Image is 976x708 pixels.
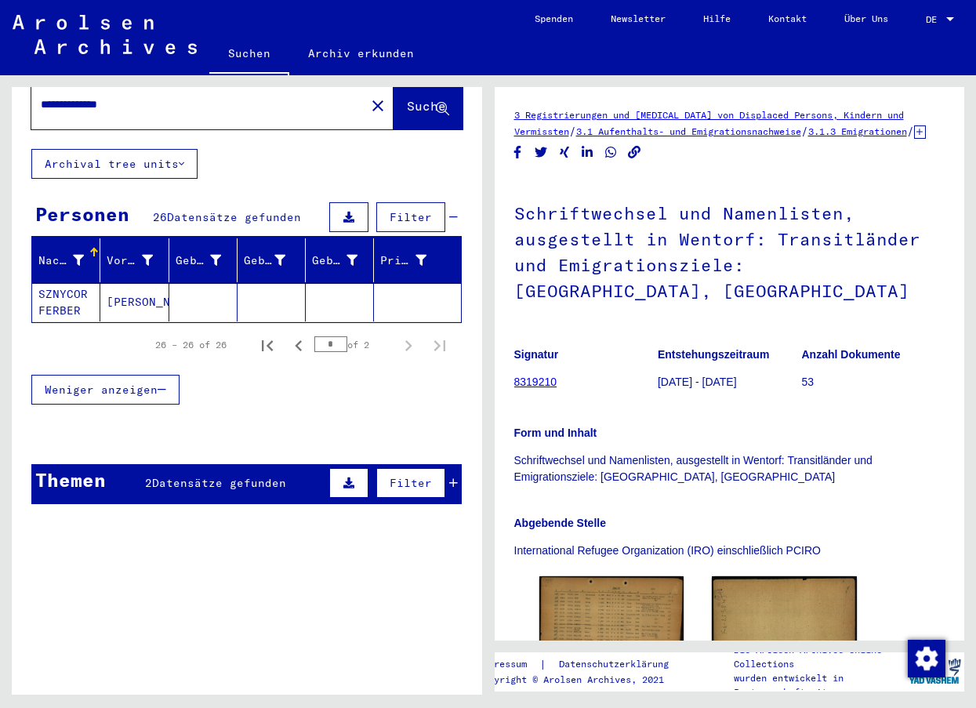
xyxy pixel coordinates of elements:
div: Geburtsname [176,252,221,269]
b: Signatur [514,348,559,361]
mat-cell: SZNYCOR FERBER [32,283,100,321]
div: Vorname [107,248,172,273]
span: / [907,124,914,138]
button: Next page [393,329,424,361]
img: Zustimmung ändern [908,640,945,677]
p: Schriftwechsel und Namenlisten, ausgestellt in Wentorf: Transitländer und Emigrationsziele: [GEOG... [514,452,945,485]
button: Clear [362,89,394,121]
div: Nachname [38,248,103,273]
button: Weniger anzeigen [31,375,180,405]
button: Share on LinkedIn [579,143,596,162]
mat-header-cell: Vorname [100,238,169,282]
p: 53 [802,374,945,390]
div: Vorname [107,252,152,269]
div: of 2 [314,337,393,352]
img: yv_logo.png [905,652,964,691]
button: Copy link [626,143,643,162]
img: 001.jpg [539,576,684,667]
mat-icon: close [368,96,387,115]
a: Datenschutzerklärung [546,656,688,673]
div: Geburt‏ [244,252,285,269]
button: First page [252,329,283,361]
div: Zustimmung ändern [907,639,945,677]
div: Geburtsdatum [312,252,357,269]
span: DE [926,14,943,25]
span: Weniger anzeigen [45,383,158,397]
a: 8319210 [514,376,557,388]
button: Archival tree units [31,149,198,179]
p: Die Arolsen Archives Online-Collections [734,643,905,671]
p: Copyright © Arolsen Archives, 2021 [477,673,688,687]
mat-header-cell: Prisoner # [374,238,460,282]
button: Share on Xing [557,143,573,162]
a: Suchen [209,34,289,75]
span: 2 [145,476,152,490]
button: Share on Facebook [510,143,526,162]
div: Prisoner # [380,252,426,269]
button: Previous page [283,329,314,361]
button: Filter [376,202,445,232]
div: Personen [35,200,129,228]
div: Themen [35,466,106,494]
button: Filter [376,468,445,498]
mat-header-cell: Geburt‏ [238,238,306,282]
b: Anzahl Dokumente [802,348,901,361]
button: Last page [424,329,455,361]
span: / [569,124,576,138]
h1: Schriftwechsel und Namenlisten, ausgestellt in Wentorf: Transitländer und Emigrationsziele: [GEOG... [514,177,945,324]
div: Geburtsname [176,248,241,273]
div: 26 – 26 of 26 [155,338,227,352]
mat-header-cell: Nachname [32,238,100,282]
div: Geburtsdatum [312,248,377,273]
span: Filter [390,210,432,224]
mat-header-cell: Geburtsdatum [306,238,374,282]
mat-header-cell: Geburtsname [169,238,238,282]
div: | [477,656,688,673]
p: wurden entwickelt in Partnerschaft mit [734,671,905,699]
button: Share on Twitter [533,143,550,162]
span: Filter [390,476,432,490]
button: Share on WhatsApp [603,143,619,162]
a: 3.1.3 Emigrationen [808,125,907,137]
b: Entstehungszeitraum [658,348,769,361]
a: 3.1 Aufenthalts- und Emigrationsnachweise [576,125,801,137]
span: / [801,124,808,138]
b: Abgebende Stelle [514,517,606,529]
div: Prisoner # [380,248,445,273]
span: Datensätze gefunden [152,476,286,490]
span: 26 [153,210,167,224]
a: Archiv erkunden [289,34,433,72]
p: [DATE] - [DATE] [658,374,800,390]
mat-cell: [PERSON_NAME] [100,283,169,321]
b: Form und Inhalt [514,427,597,439]
a: Impressum [477,656,539,673]
span: Datensätze gefunden [167,210,301,224]
div: Nachname [38,252,84,269]
span: Suche [407,98,446,114]
a: 3 Registrierungen und [MEDICAL_DATA] von Displaced Persons, Kindern und Vermissten [514,109,904,137]
p: International Refugee Organization (IRO) einschließlich PCIRO [514,543,945,559]
div: Geburt‏ [244,248,305,273]
button: Suche [394,81,463,129]
img: Arolsen_neg.svg [13,15,197,54]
